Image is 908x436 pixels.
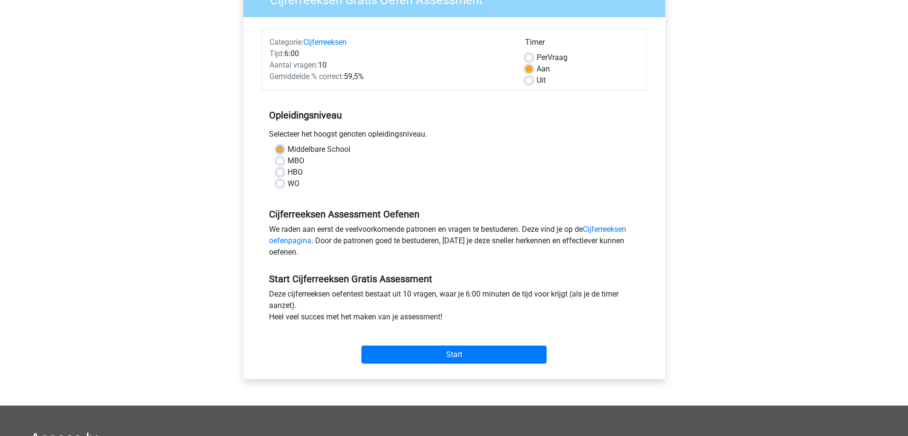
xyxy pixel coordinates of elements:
[262,224,647,262] div: We raden aan eerst de veelvoorkomende patronen en vragen te bestuderen. Deze vind je op de . Door...
[288,155,304,167] label: MBO
[361,346,547,364] input: Start
[537,63,550,75] label: Aan
[269,208,639,220] h5: Cijferreeksen Assessment Oefenen
[288,167,303,178] label: HBO
[269,273,639,285] h5: Start Cijferreeksen Gratis Assessment
[262,59,518,71] div: 10
[262,288,647,327] div: Deze cijferreeksen oefentest bestaat uit 10 vragen, waar je 6:00 minuten de tijd voor krijgt (als...
[262,48,518,59] div: 6:00
[262,129,647,144] div: Selecteer het hoogst genoten opleidingsniveau.
[262,71,518,82] div: 59,5%
[269,49,284,58] span: Tijd:
[537,52,568,63] label: Vraag
[269,60,318,69] span: Aantal vragen:
[269,106,639,125] h5: Opleidingsniveau
[537,75,546,86] label: Uit
[537,53,548,62] span: Per
[303,38,347,47] a: Cijferreeksen
[269,72,344,81] span: Gemiddelde % correct:
[269,38,303,47] span: Categorie:
[525,37,639,52] div: Timer
[288,178,299,189] label: WO
[288,144,350,155] label: Middelbare School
